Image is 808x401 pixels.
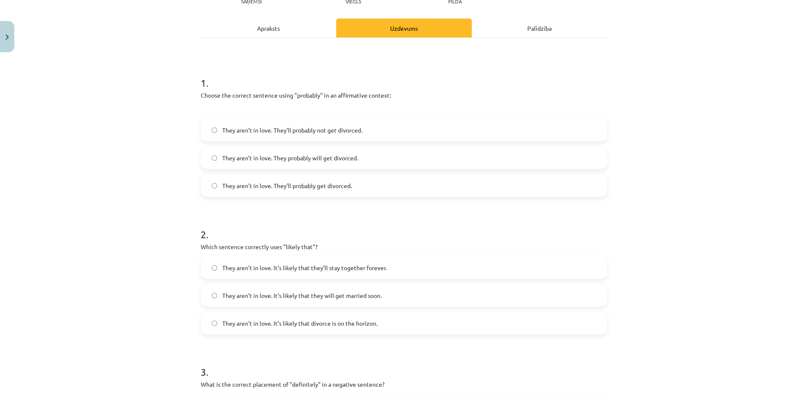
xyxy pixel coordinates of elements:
div: Uzdevums [336,19,472,37]
img: icon-close-lesson-0947bae3869378f0d4975bcd49f059093ad1ed9edebbc8119c70593378902aed.svg [5,35,9,40]
span: They aren’t in love. They’ll probably get divorced. [222,181,352,190]
p: Choose the correct sentence using "probably" in an affirmative context: [201,91,607,100]
div: Palīdzība [472,19,607,37]
input: They aren’t in love. It’s likely that divorce is on the horizon. [212,321,217,326]
span: They aren’t in love. They’ll probably not get divorced. [222,126,362,135]
h1: 3 . [201,351,607,377]
p: Which sentence correctly uses "likely that"? [201,242,607,251]
input: They aren’t in love. It’s likely that they will get married soon. [212,293,217,298]
p: What is the correct placement of "definitely" in a negative sentence? [201,380,607,389]
span: They aren’t in love. It’s likely that divorce is on the horizon. [222,319,377,328]
span: They aren’t in love. It’s likely that they’ll stay together forever. [222,263,387,272]
span: They aren’t in love. They probably will get divorced. [222,154,358,162]
h1: 2 . [201,214,607,240]
input: They aren’t in love. They’ll probably not get divorced. [212,127,217,133]
span: They aren’t in love. It’s likely that they will get married soon. [222,291,382,300]
input: They aren’t in love. They probably will get divorced. [212,155,217,161]
input: They aren’t in love. It’s likely that they’ll stay together forever. [212,265,217,271]
div: Apraksts [201,19,336,37]
input: They aren’t in love. They’ll probably get divorced. [212,183,217,189]
h1: 1 . [201,62,607,88]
